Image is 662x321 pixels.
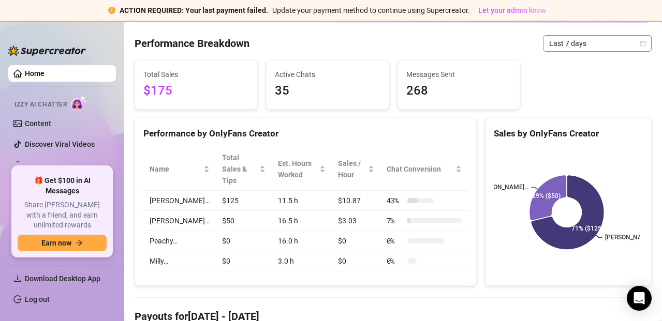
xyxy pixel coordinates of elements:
span: Izzy AI Chatter [14,100,67,110]
span: Earn now [41,239,71,247]
td: [PERSON_NAME]… [143,191,216,211]
span: 0 % [387,255,403,267]
td: Peachy… [143,231,216,251]
th: Chat Conversion [380,148,468,191]
td: 16.5 h [272,211,332,231]
span: Name [150,163,201,175]
span: Update your payment method to continue using Supercreator. [272,6,470,14]
span: $175 [143,81,249,101]
div: Est. Hours Worked [278,158,317,180]
th: Name [143,148,216,191]
td: 11.5 h [272,191,332,211]
td: Milly… [143,251,216,271]
text: [PERSON_NAME]… [476,184,528,191]
td: $0 [216,251,272,271]
strong: ACTION REQUIRED: Your last payment failed. [120,6,268,14]
span: Last 7 days [549,36,645,51]
span: 7 % [387,215,403,226]
td: [PERSON_NAME]… [143,211,216,231]
span: 35 [275,81,380,101]
a: Log out [25,295,50,303]
span: calendar [640,40,646,47]
span: 43 % [387,195,403,206]
h4: Performance Breakdown [135,36,249,51]
span: Messages Sent [406,69,512,80]
th: Sales / Hour [332,148,380,191]
span: Total Sales & Tips [222,152,257,186]
td: 16.0 h [272,231,332,251]
span: Let your admin know [478,6,546,14]
div: Open Intercom Messenger [627,286,652,311]
span: Chat Conversion [387,163,453,175]
span: Active Chats [275,69,380,80]
span: Sales / Hour [338,158,365,180]
div: Performance by OnlyFans Creator [143,127,468,141]
img: AI Chatter [71,96,87,111]
span: 268 [406,81,512,101]
span: arrow-right [76,239,83,247]
div: Sales by OnlyFans Creator [494,127,643,141]
td: $10.87 [332,191,380,211]
span: Total Sales [143,69,249,80]
th: Total Sales & Tips [216,148,272,191]
span: exclamation-circle [108,7,115,14]
span: Share [PERSON_NAME] with a friend, and earn unlimited rewards [18,200,107,231]
a: Settings [25,161,52,169]
a: Discover Viral Videos [25,140,95,148]
span: 🎁 Get $100 in AI Messages [18,176,107,196]
text: [PERSON_NAME]… [606,234,657,241]
span: Download Desktop App [25,274,100,283]
button: Let your admin know [474,4,550,17]
td: $0 [332,251,380,271]
span: download [13,274,22,283]
td: $50 [216,211,272,231]
a: Home [25,69,45,78]
span: 0 % [387,235,403,247]
img: logo-BBDzfeDw.svg [8,45,86,56]
td: $3.03 [332,211,380,231]
td: $125 [216,191,272,211]
td: $0 [216,231,272,251]
td: $0 [332,231,380,251]
button: Earn nowarrow-right [18,235,107,251]
td: 3.0 h [272,251,332,271]
a: Content [25,119,51,128]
